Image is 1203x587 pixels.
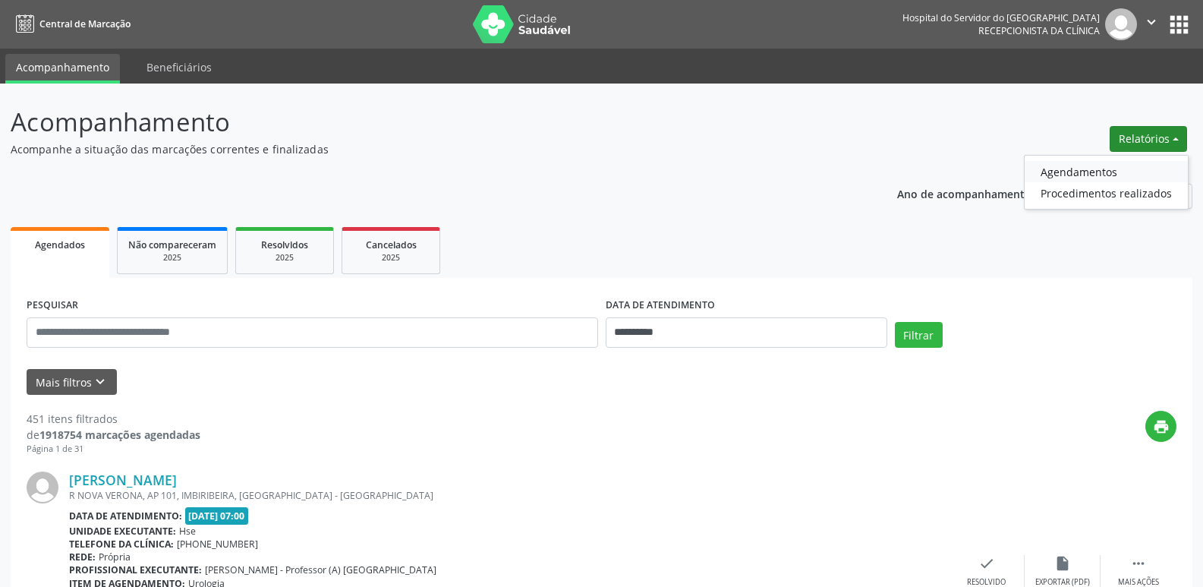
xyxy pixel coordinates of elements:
[27,443,200,456] div: Página 1 de 31
[1143,14,1160,30] i: 
[179,525,196,538] span: Hse
[205,563,436,576] span: [PERSON_NAME] - Professor (A) [GEOGRAPHIC_DATA]
[39,428,200,442] strong: 1918754 marcações agendadas
[1145,411,1176,442] button: print
[366,238,417,251] span: Cancelados
[11,11,131,36] a: Central de Marcação
[69,538,174,551] b: Telefone da clínica:
[895,322,943,348] button: Filtrar
[353,252,429,264] div: 2025
[11,141,838,157] p: Acompanhe a situação das marcações correntes e finalizadas
[69,551,96,563] b: Rede:
[1025,161,1188,182] a: Agendamentos
[128,238,216,251] span: Não compareceram
[27,369,117,396] button: Mais filtroskeyboard_arrow_down
[27,294,78,317] label: PESQUISAR
[902,11,1100,24] div: Hospital do Servidor do [GEOGRAPHIC_DATA]
[1024,155,1189,210] ul: Relatórios
[92,374,109,390] i: keyboard_arrow_down
[185,507,249,525] span: [DATE] 07:00
[69,563,202,576] b: Profissional executante:
[69,525,176,538] b: Unidade executante:
[39,17,131,30] span: Central de Marcação
[1137,8,1166,40] button: 
[247,252,323,264] div: 2025
[978,24,1100,37] span: Recepcionista da clínica
[35,238,85,251] span: Agendados
[1105,8,1137,40] img: img
[1130,555,1147,572] i: 
[5,54,120,84] a: Acompanhamento
[606,294,715,317] label: DATA DE ATENDIMENTO
[128,252,216,264] div: 2025
[136,54,222,80] a: Beneficiários
[27,472,58,503] img: img
[261,238,308,251] span: Resolvidos
[69,510,182,522] b: Data de atendimento:
[27,427,200,443] div: de
[1054,555,1071,572] i: insert_drive_file
[27,411,200,427] div: 451 itens filtrados
[1166,11,1192,38] button: apps
[1153,418,1170,435] i: print
[99,551,131,563] span: Própria
[1110,126,1187,152] button: Relatórios
[978,555,995,572] i: check
[69,472,177,488] a: [PERSON_NAME]
[897,184,1031,203] p: Ano de acompanhamento
[11,103,838,141] p: Acompanhamento
[69,489,949,502] div: R NOVA VERONA, AP 101, IMBIRIBEIRA, [GEOGRAPHIC_DATA] - [GEOGRAPHIC_DATA]
[177,538,258,551] span: [PHONE_NUMBER]
[1025,182,1188,204] a: Procedimentos realizados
